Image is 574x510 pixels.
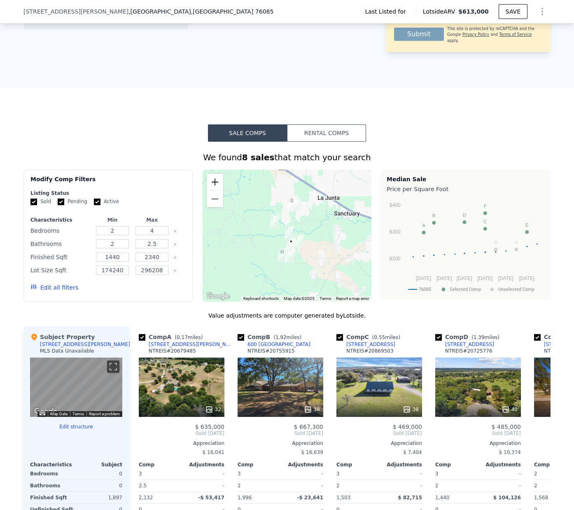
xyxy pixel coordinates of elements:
div: 2.5 [139,480,180,491]
div: Adjustments [182,461,224,468]
div: Appreciation [435,440,521,447]
div: - [480,468,521,480]
div: - [381,480,422,491]
span: ( miles) [171,335,206,340]
div: - [480,480,521,491]
div: Appreciation [139,440,224,447]
div: Characteristics [30,461,76,468]
span: $613,000 [458,8,489,15]
div: Comp C [336,333,404,341]
div: 6632 Veal Station Rd [285,249,294,263]
div: Comp [435,461,478,468]
span: Parker Co. [66,18,91,24]
span: 1.39 [474,335,485,340]
div: Bedrooms [30,468,75,480]
div: 38 [304,405,320,414]
div: NTREIS # 20869503 [346,348,394,354]
text: A [422,223,425,228]
text: Unselected Comp [498,287,534,292]
span: ( miles) [468,335,503,340]
text: B [432,213,435,218]
text: $400 [390,202,401,208]
div: 0 [78,468,122,480]
div: MLS Data Unavailable [40,348,94,354]
span: Sold [DATE] [336,430,422,437]
div: 1,897 [78,492,122,503]
text: D [463,213,466,218]
span: $ 667,300 [294,423,323,430]
text: $200 [390,256,401,262]
text: H [515,240,518,245]
div: Comp [238,461,280,468]
strong: 8 sales [242,152,275,162]
div: - [381,468,422,480]
div: 2 [435,480,476,491]
div: 501 Finney Dr [294,234,303,248]
span: Lotside ARV [423,7,458,16]
div: 237 Edward Farris Rd [287,237,296,251]
text: G [494,240,498,245]
span: Sold [DATE] [435,430,521,437]
a: Open this area in Google Maps (opens a new window) [205,291,232,302]
div: Listing Status [30,190,186,197]
span: ( miles) [270,335,305,340]
input: Pending [58,199,64,205]
span: $ 485,000 [492,423,521,430]
span: Sale [143,18,154,24]
button: Edit all filters [30,283,78,292]
div: 600 Oak Country Est [291,198,300,212]
div: Finished Sqft [30,251,91,263]
span: Map data ©2025 [284,296,315,301]
div: - [282,480,323,491]
div: [STREET_ADDRESS][PERSON_NAME] [149,341,234,348]
span: $ 82,715 [398,495,422,501]
div: Modify Comp Filters [30,175,186,190]
div: Bathrooms [30,238,91,250]
div: 40 [502,405,518,414]
span: $ 104,126 [493,495,521,501]
div: 7376 Comer Ln [285,225,294,239]
a: Privacy Policy [462,32,489,37]
label: Active [94,198,119,205]
button: Zoom out [207,191,223,207]
div: Adjustments [280,461,323,468]
div: Street View [30,358,122,417]
div: Subject [76,461,122,468]
text: [DATE] [477,276,493,281]
div: 38 [403,405,419,414]
span: 2 [534,471,537,477]
div: Comp [139,461,182,468]
button: Zoom in [207,174,223,190]
span: 3 [139,471,142,477]
div: Map [30,358,122,417]
text: E [525,222,528,227]
text: F [484,204,487,208]
input: Active [94,199,100,205]
span: 1,568 [534,495,548,501]
span: , [GEOGRAPHIC_DATA] 76085 [191,8,274,15]
span: 1,996 [238,495,252,501]
button: Clear [173,269,177,272]
div: Subject Property [30,333,95,341]
span: Zip [125,18,133,24]
span: $ 10,374 [499,449,521,455]
div: Comp [336,461,379,468]
div: [STREET_ADDRESS] [346,341,395,348]
button: Toggle fullscreen view [107,360,119,373]
div: [STREET_ADDRESS] [445,341,494,348]
div: [STREET_ADDRESS][PERSON_NAME] [40,341,130,348]
a: Report a map error [336,296,369,301]
div: 32 [205,405,221,414]
div: NTREIS # 20679485 [149,348,196,354]
div: Price per Square Foot [387,183,545,195]
a: Terms of Service [499,32,532,37]
div: NTREIS # 20755915 [247,348,295,354]
span: Sold [DATE] [139,430,224,437]
div: 2 [336,480,378,491]
div: Max [134,217,170,223]
div: Bathrooms [30,480,75,491]
div: Adjustments [379,461,422,468]
div: Lot Size Sqft [30,264,91,276]
span: [STREET_ADDRESS][PERSON_NAME] [23,7,128,16]
span: 1,503 [336,495,350,501]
